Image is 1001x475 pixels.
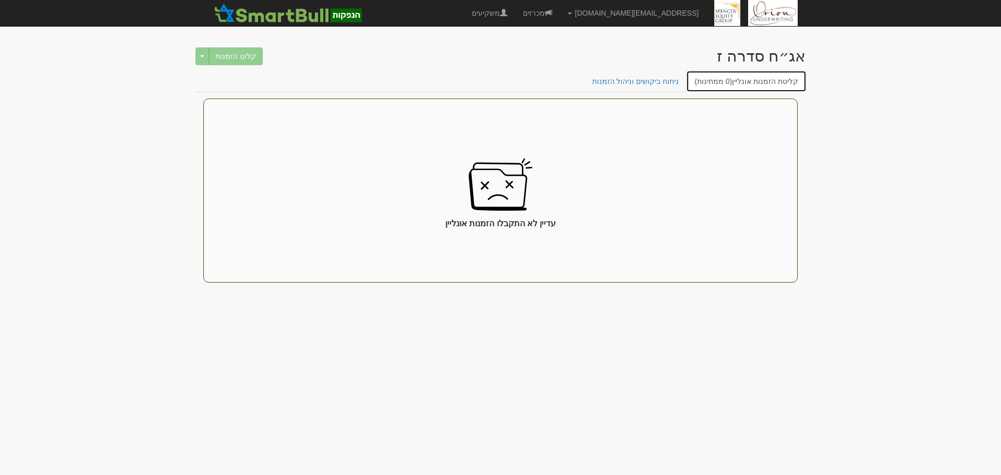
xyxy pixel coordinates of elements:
[211,3,364,23] img: SmartBull Logo
[445,218,556,230] span: עדיין לא התקבלו הזמנות אונליין
[686,70,807,92] a: קליטת הזמנות אונליין(0 ממתינות)
[584,70,688,92] a: ניתוח ביקושים וניהול הזמנות
[694,77,732,86] span: (0 ממתינות)
[717,47,805,65] div: ספנסר אקוויטי גרופ לימיטד - אג״ח (סדרה ז) - הנפקה לציבור
[467,151,534,218] img: empty-folder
